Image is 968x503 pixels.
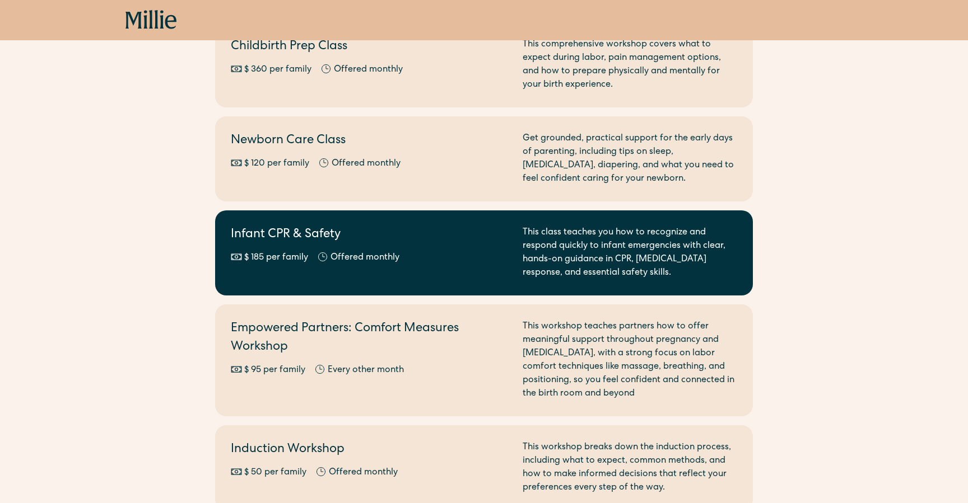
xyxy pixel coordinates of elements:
[244,157,309,171] div: $ 120 per family
[231,132,509,151] h2: Newborn Care Class
[215,116,753,201] a: Newborn Care Class$ 120 per familyOffered monthlyGet grounded, practical support for the early da...
[244,63,311,77] div: $ 360 per family
[523,320,737,401] div: This workshop teaches partners how to offer meaningful support throughout pregnancy and [MEDICAL_...
[231,320,509,357] h2: Empowered Partners: Comfort Measures Workshop
[231,441,509,459] h2: Induction Workshop
[215,210,753,295] a: Infant CPR & Safety$ 185 per familyOffered monthlyThis class teaches you how to recognize and res...
[231,226,509,245] h2: Infant CPR & Safety
[523,441,737,495] div: This workshop breaks down the induction process, including what to expect, common methods, and ho...
[244,364,305,377] div: $ 95 per family
[328,364,404,377] div: Every other month
[244,466,306,480] div: $ 50 per family
[334,63,403,77] div: Offered monthly
[244,251,308,265] div: $ 185 per family
[231,38,509,57] h2: Childbirth Prep Class
[215,304,753,416] a: Empowered Partners: Comfort Measures Workshop$ 95 per familyEvery other monthThis workshop teache...
[329,466,398,480] div: Offered monthly
[523,38,737,92] div: This comprehensive workshop covers what to expect during labor, pain management options, and how ...
[215,22,753,107] a: Childbirth Prep Class$ 360 per familyOffered monthlyThis comprehensive workshop covers what to ex...
[523,132,737,186] div: Get grounded, practical support for the early days of parenting, including tips on sleep, [MEDICA...
[523,226,737,280] div: This class teaches you how to recognize and respond quickly to infant emergencies with clear, han...
[331,251,399,265] div: Offered monthly
[332,157,401,171] div: Offered monthly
